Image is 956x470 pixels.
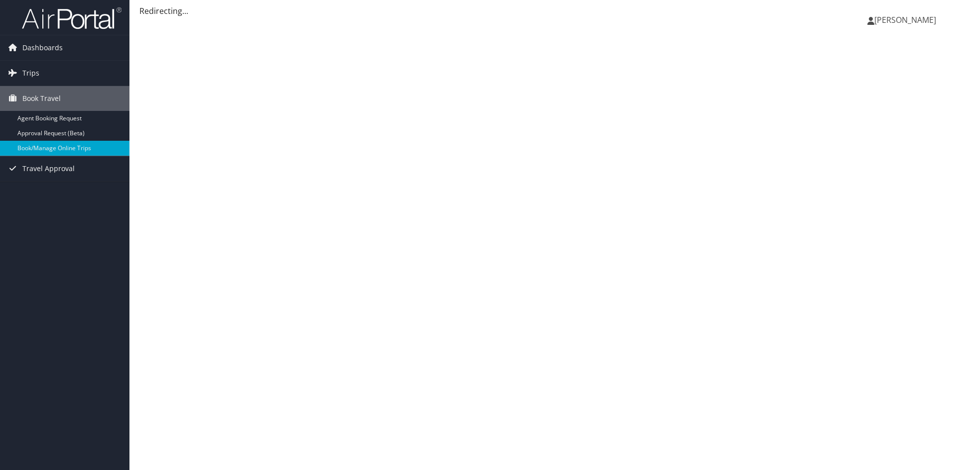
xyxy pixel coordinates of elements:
[22,156,75,181] span: Travel Approval
[22,86,61,111] span: Book Travel
[139,5,946,17] div: Redirecting...
[22,35,63,60] span: Dashboards
[22,61,39,86] span: Trips
[22,6,121,30] img: airportal-logo.png
[874,14,936,25] span: [PERSON_NAME]
[867,5,946,35] a: [PERSON_NAME]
